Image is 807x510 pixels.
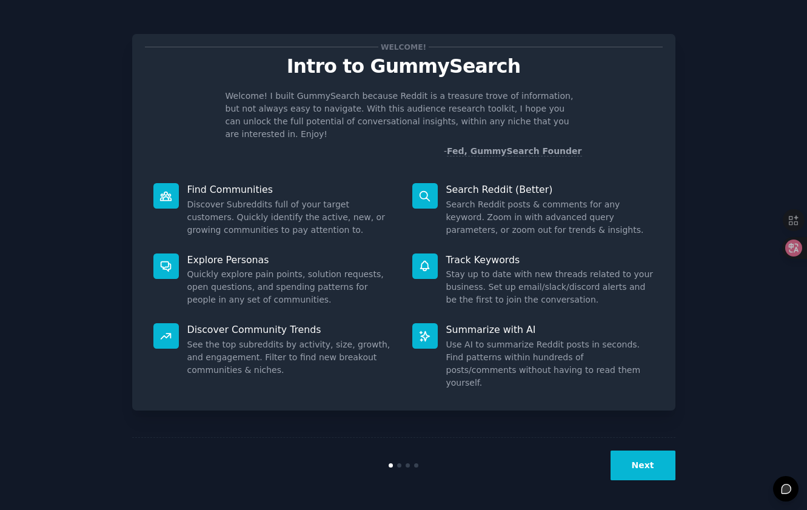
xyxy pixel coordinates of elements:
button: Next [611,451,675,480]
p: Explore Personas [187,253,395,266]
div: - [444,145,582,158]
dd: Quickly explore pain points, solution requests, open questions, and spending patterns for people ... [187,268,395,306]
span: Welcome! [378,41,428,53]
p: Summarize with AI [446,323,654,336]
a: Fed, GummySearch Founder [447,146,582,156]
dd: See the top subreddits by activity, size, growth, and engagement. Filter to find new breakout com... [187,338,395,377]
p: Find Communities [187,183,395,196]
p: Search Reddit (Better) [446,183,654,196]
p: Track Keywords [446,253,654,266]
dd: Discover Subreddits full of your target customers. Quickly identify the active, new, or growing c... [187,198,395,237]
dd: Use AI to summarize Reddit posts in seconds. Find patterns within hundreds of posts/comments with... [446,338,654,389]
dd: Stay up to date with new threads related to your business. Set up email/slack/discord alerts and ... [446,268,654,306]
p: Discover Community Trends [187,323,395,336]
dd: Search Reddit posts & comments for any keyword. Zoom in with advanced query parameters, or zoom o... [446,198,654,237]
p: Intro to GummySearch [145,56,663,77]
p: Welcome! I built GummySearch because Reddit is a treasure trove of information, but not always ea... [226,90,582,141]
